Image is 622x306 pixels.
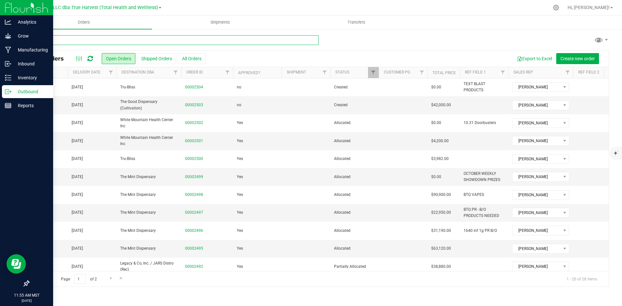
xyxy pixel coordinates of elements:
[334,210,375,216] span: Allocated
[19,5,158,10] span: DXR FINANCE 4 LLC dba True Harvest (Total Health and Wellness)
[120,210,177,216] span: The Mint Dispensary
[120,260,177,273] span: Legacy & Co, Inc. / JARS Distro (Rec)
[237,156,243,162] span: Yes
[72,228,83,234] span: [DATE]
[513,262,561,271] span: [PERSON_NAME]
[335,70,349,74] a: Status
[417,67,427,78] a: Filter
[513,70,533,74] a: Sales Rep
[513,190,561,199] span: [PERSON_NAME]
[334,174,375,180] span: Allocated
[339,19,374,25] span: Transfers
[237,192,243,198] span: Yes
[334,156,375,162] span: Allocated
[11,46,50,54] p: Manufacturing
[120,174,177,180] span: The Mint Dispensary
[431,245,451,252] span: $63,120.00
[29,35,319,45] input: Search Order ID, Destination, Customer PO...
[431,84,441,90] span: $0.00
[5,102,11,109] inline-svg: Reports
[513,119,561,128] span: [PERSON_NAME]
[170,67,181,78] a: Filter
[72,156,83,162] span: [DATE]
[185,210,203,216] a: 00002497
[5,19,11,25] inline-svg: Analytics
[431,174,441,180] span: $0.00
[513,83,561,92] span: [PERSON_NAME]
[72,264,83,270] span: [DATE]
[431,210,451,216] span: $22,950.00
[431,102,451,108] span: $42,000.00
[431,138,449,144] span: $4,200.00
[185,264,203,270] a: 00002492
[238,71,260,75] a: Approved?
[513,208,561,217] span: [PERSON_NAME]
[185,120,203,126] a: 00002502
[334,228,375,234] span: Allocated
[237,174,243,180] span: Yes
[121,70,154,74] a: Destination DBA
[334,138,375,144] span: Allocated
[334,102,375,108] span: Created
[237,228,243,234] span: Yes
[202,19,239,25] span: Shipments
[185,228,203,234] a: 00002496
[513,53,556,64] button: Export to Excel
[237,84,241,90] span: no
[6,254,26,274] iframe: Resource center
[319,67,330,78] a: Filter
[464,228,497,234] span: 1640 inf 1g PR B/O
[432,71,456,75] a: Total Price
[513,136,561,145] span: [PERSON_NAME]
[465,70,486,74] a: Ref Field 1
[72,120,83,126] span: [DATE]
[237,264,243,270] span: Yes
[237,102,241,108] span: no
[5,88,11,95] inline-svg: Outbound
[464,171,504,183] span: OCTOBER WEEKLY SHOWDOWN PRIZES
[513,101,561,110] span: [PERSON_NAME]
[120,228,177,234] span: The Mint Dispensary
[152,16,288,29] a: Shipments
[3,292,50,298] p: 11:55 AM MST
[334,84,375,90] span: Created
[72,245,83,252] span: [DATE]
[237,210,243,216] span: Yes
[384,70,410,74] a: Customer PO
[137,53,176,64] button: Shipped Orders
[11,74,50,82] p: Inventory
[72,102,83,108] span: [DATE]
[102,53,135,64] button: Open Orders
[368,67,379,78] a: Filter
[334,245,375,252] span: Allocated
[16,16,152,29] a: Orders
[11,32,50,40] p: Grow
[513,244,561,253] span: [PERSON_NAME]
[120,117,177,129] span: White Mountain Health Center Inc
[11,88,50,96] p: Outbound
[431,120,441,126] span: $0.00
[3,298,50,303] p: [DATE]
[185,174,203,180] a: 00002499
[185,138,203,144] a: 00002501
[552,5,560,11] div: Manage settings
[106,274,116,283] a: Go to the next page
[186,70,203,74] a: Order ID
[178,53,206,64] button: All Orders
[334,264,375,270] span: Partially Allocated
[561,274,602,284] span: 1 - 20 of 28 items
[55,274,102,284] span: Page of 2
[334,192,375,198] span: Allocated
[431,192,451,198] span: $90,900.00
[513,154,561,164] span: [PERSON_NAME]
[185,156,203,162] a: 00002500
[120,245,177,252] span: The Mint Dispensary
[431,156,449,162] span: $3,982.00
[287,70,306,74] a: Shipment
[120,99,177,111] span: The Good Dispensary (Cultivation)
[185,192,203,198] a: 00002498
[185,245,203,252] a: 00002495
[120,156,177,162] span: Tru-Bliss
[185,84,203,90] a: 00002504
[237,245,243,252] span: Yes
